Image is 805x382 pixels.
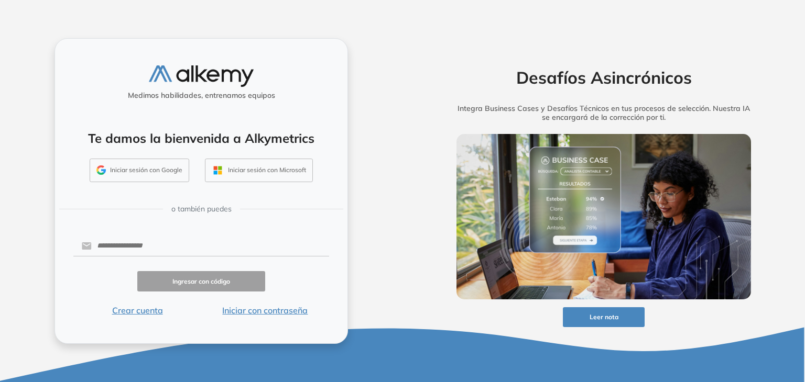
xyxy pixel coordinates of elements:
[96,165,106,175] img: GMAIL_ICON
[456,134,751,299] img: img-more-info
[201,304,329,317] button: Iniciar con contraseña
[617,261,805,382] iframe: Chat Widget
[90,159,189,183] button: Iniciar sesión con Google
[59,91,343,100] h5: Medimos habilidades, entrenamos equipos
[73,304,201,317] button: Crear cuenta
[171,204,232,215] span: o también puedes
[212,164,224,176] img: OUTLOOK_ICON
[563,307,645,328] button: Leer nota
[137,271,265,291] button: Ingresar con código
[440,104,767,122] h5: Integra Business Cases y Desafíos Técnicos en tus procesos de selección. Nuestra IA se encargará ...
[69,131,334,146] h4: Te damos la bienvenida a Alkymetrics
[440,68,767,87] h2: Desafíos Asincrónicos
[205,159,313,183] button: Iniciar sesión con Microsoft
[149,65,254,87] img: logo-alkemy
[617,261,805,382] div: Widget de chat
